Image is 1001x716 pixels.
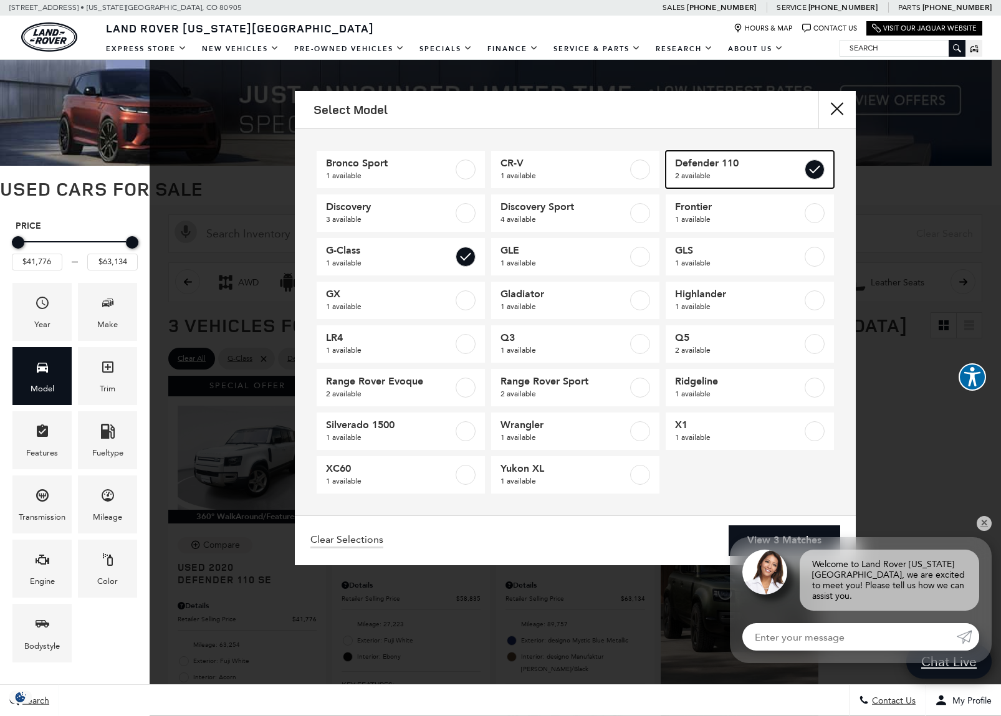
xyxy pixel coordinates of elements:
div: TrimTrim [78,347,137,405]
span: Discovery Sport [501,201,628,213]
a: [STREET_ADDRESS] • [US_STATE][GEOGRAPHIC_DATA], CO 80905 [9,3,242,12]
div: Bodystyle [24,639,60,653]
a: View 3 Matches [729,525,840,556]
div: FueltypeFueltype [78,411,137,469]
a: Clear Selections [310,533,383,548]
span: 1 available [675,388,802,400]
span: Land Rover [US_STATE][GEOGRAPHIC_DATA] [106,21,374,36]
span: Gladiator [501,288,628,300]
div: Welcome to Land Rover [US_STATE][GEOGRAPHIC_DATA], we are excited to meet you! Please tell us how... [800,550,979,611]
img: Agent profile photo [742,550,787,594]
span: Range Rover Evoque [326,375,453,388]
span: GLS [675,244,802,257]
span: Q3 [501,332,628,344]
div: Model [31,382,54,396]
a: Contact Us [802,24,857,33]
div: EngineEngine [12,540,72,598]
a: Silverado 15001 available [317,413,485,450]
a: [PHONE_NUMBER] [922,2,992,12]
div: Make [97,318,118,332]
span: Ridgeline [675,375,802,388]
a: GLS1 available [666,238,834,275]
span: 1 available [326,475,453,487]
span: Make [100,292,115,318]
input: Enter your message [742,623,957,651]
a: Finance [480,38,546,60]
span: 1 available [501,169,628,182]
a: Visit Our Jaguar Website [872,24,977,33]
div: YearYear [12,283,72,341]
span: GLE [501,244,628,257]
a: Ridgeline1 available [666,369,834,406]
div: Price [12,232,138,270]
span: Sales [663,3,685,12]
span: Bodystyle [35,613,50,639]
span: 1 available [326,344,453,356]
span: Engine [35,549,50,575]
button: Explore your accessibility options [959,363,986,391]
button: Open user profile menu [926,685,1001,716]
nav: Main Navigation [98,38,791,60]
div: Minimum Price [12,236,24,249]
a: Specials [412,38,480,60]
a: Bronco Sport1 available [317,151,485,188]
span: 4 available [501,213,628,226]
span: 1 available [501,300,628,313]
div: Year [34,318,50,332]
span: Q5 [675,332,802,344]
a: LR41 available [317,325,485,363]
a: Land Rover [US_STATE][GEOGRAPHIC_DATA] [98,21,381,36]
a: GLE1 available [491,238,659,275]
input: Maximum [87,254,138,270]
a: X11 available [666,413,834,450]
span: 1 available [326,300,453,313]
a: Pre-Owned Vehicles [287,38,412,60]
span: 1 available [326,169,453,182]
a: XC601 available [317,456,485,494]
span: My Profile [947,695,992,706]
a: Frontier1 available [666,194,834,232]
span: 2 available [675,344,802,356]
div: Transmission [19,510,65,524]
span: 1 available [326,257,453,269]
a: Range Rover Sport2 available [491,369,659,406]
span: Contact Us [869,695,916,706]
aside: Accessibility Help Desk [959,363,986,393]
a: Yukon XL1 available [491,456,659,494]
span: Range Rover Sport [501,375,628,388]
span: CR-V [501,157,628,169]
span: Highlander [675,288,802,300]
span: X1 [675,419,802,431]
span: 1 available [501,475,628,487]
div: BodystyleBodystyle [12,604,72,662]
span: 2 available [501,388,628,400]
span: 1 available [675,431,802,444]
a: land-rover [21,22,77,52]
a: Hours & Map [734,24,793,33]
a: [PHONE_NUMBER] [687,2,756,12]
span: Fueltype [100,421,115,446]
img: Opt-Out Icon [6,690,35,704]
span: Defender 110 [675,157,802,169]
span: 2 available [675,169,802,182]
span: 1 available [675,300,802,313]
span: Wrangler [501,419,628,431]
span: 2 available [326,388,453,400]
a: Range Rover Evoque2 available [317,369,485,406]
span: Trim [100,356,115,382]
div: ColorColor [78,540,137,598]
span: 1 available [675,213,802,226]
a: About Us [721,38,791,60]
h5: Price [16,221,134,232]
div: Maximum Price [126,236,138,249]
a: Defender 1102 available [666,151,834,188]
a: Research [648,38,721,60]
span: 1 available [501,257,628,269]
section: Click to Open Cookie Consent Modal [6,690,35,704]
span: Transmission [35,485,50,510]
span: 1 available [326,431,453,444]
div: FeaturesFeatures [12,411,72,469]
div: Trim [100,382,115,396]
a: G-Class1 available [317,238,485,275]
div: ModelModel [12,347,72,405]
